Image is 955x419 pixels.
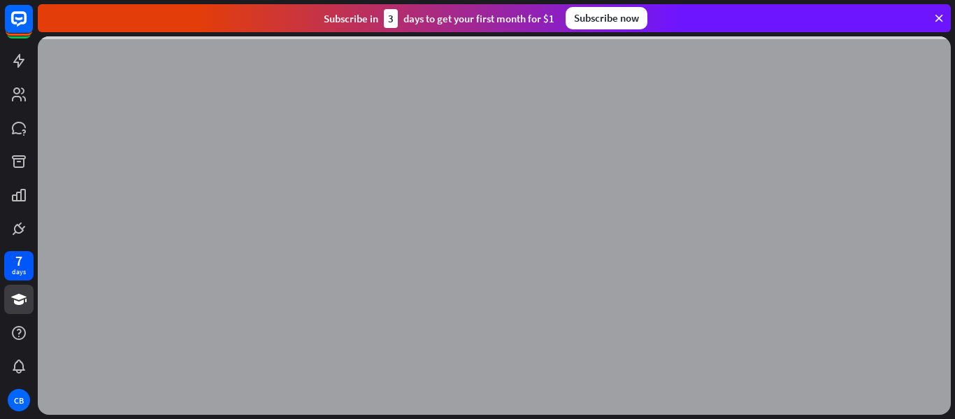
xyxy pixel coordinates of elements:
div: CB [8,389,30,411]
div: 7 [15,255,22,267]
div: Subscribe now [566,7,647,29]
a: 7 days [4,251,34,280]
div: 3 [384,9,398,28]
div: days [12,267,26,277]
div: Subscribe in days to get your first month for $1 [324,9,554,28]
